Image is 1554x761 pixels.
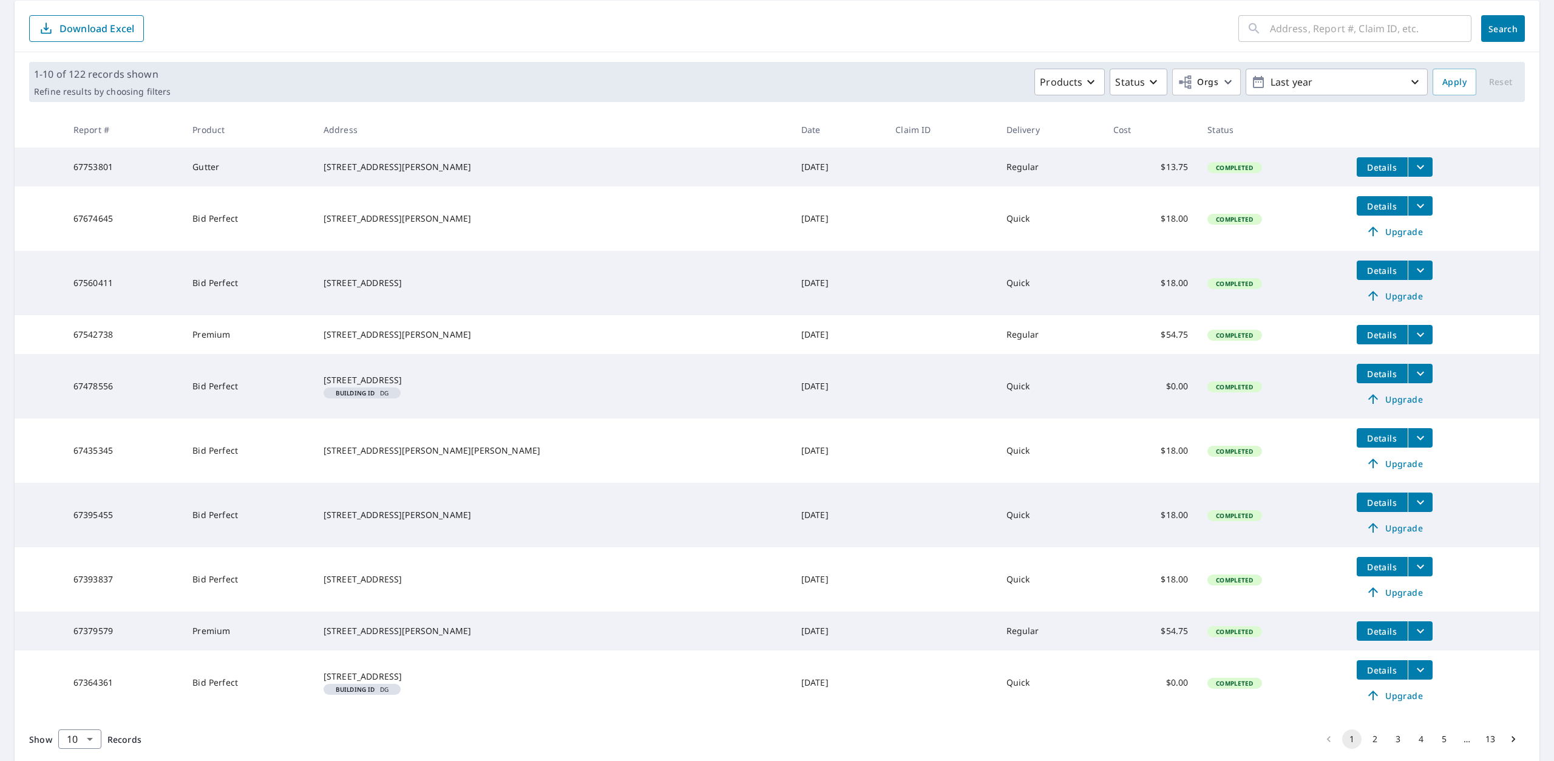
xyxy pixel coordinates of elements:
span: Details [1364,497,1400,508]
td: 67395455 [64,483,183,547]
td: [DATE] [792,483,886,547]
p: Status [1115,75,1145,89]
th: Claim ID [886,112,996,148]
td: [DATE] [792,251,886,315]
button: detailsBtn-67753801 [1357,157,1408,177]
div: [STREET_ADDRESS] [324,374,782,386]
p: Products [1040,75,1082,89]
button: filesDropdownBtn-67674645 [1408,196,1433,216]
th: Delivery [997,112,1104,148]
td: Regular [997,148,1104,186]
span: Details [1364,368,1400,380]
td: [DATE] [792,547,886,612]
span: Records [107,734,141,745]
span: Upgrade [1364,688,1425,703]
td: $54.75 [1104,612,1198,650]
td: [DATE] [792,186,886,251]
span: Details [1364,432,1400,444]
td: Regular [997,612,1104,650]
td: Quick [997,251,1104,315]
td: [DATE] [792,418,886,483]
td: Bid Perfect [183,186,314,251]
span: Search [1491,23,1515,35]
td: 67674645 [64,186,183,251]
span: Upgrade [1364,224,1425,239]
button: Orgs [1172,69,1241,95]
button: Go to page 13 [1481,729,1500,749]
p: Download Excel [59,22,134,35]
span: Details [1364,329,1400,341]
span: Upgrade [1364,456,1425,471]
td: $18.00 [1104,483,1198,547]
td: Premium [183,315,314,354]
td: 67560411 [64,251,183,315]
span: Completed [1209,331,1260,340]
td: Bid Perfect [183,650,314,715]
td: Bid Perfect [183,483,314,547]
button: Download Excel [29,15,144,42]
button: detailsBtn-67393837 [1357,557,1408,576]
div: [STREET_ADDRESS][PERSON_NAME] [324,509,782,521]
div: … [1457,733,1477,745]
button: detailsBtn-67478556 [1357,364,1408,383]
div: [STREET_ADDRESS] [324,277,782,289]
button: filesDropdownBtn-67560411 [1408,261,1433,280]
th: Address [314,112,792,148]
td: Quick [997,650,1104,715]
span: Completed [1209,679,1260,688]
td: Bid Perfect [183,354,314,418]
td: [DATE] [792,315,886,354]
div: [STREET_ADDRESS] [324,573,782,585]
th: Date [792,112,886,148]
td: $0.00 [1104,650,1198,715]
button: filesDropdownBtn-67379579 [1408,621,1433,641]
td: 67364361 [64,650,183,715]
button: Apply [1433,69,1476,95]
span: DG [328,390,396,396]
span: Upgrade [1364,392,1425,406]
button: filesDropdownBtn-67435345 [1408,428,1433,448]
td: $18.00 [1104,186,1198,251]
button: detailsBtn-67674645 [1357,196,1408,216]
td: Bid Perfect [183,418,314,483]
button: detailsBtn-67379579 [1357,621,1408,641]
td: [DATE] [792,148,886,186]
td: Quick [997,418,1104,483]
span: Completed [1209,279,1260,288]
button: filesDropdownBtn-67542738 [1408,325,1433,344]
button: detailsBtn-67435345 [1357,428,1408,448]
a: Upgrade [1357,686,1433,705]
td: $18.00 [1104,251,1198,315]
button: Search [1481,15,1525,42]
td: $18.00 [1104,547,1198,612]
input: Address, Report #, Claim ID, etc. [1270,12,1471,46]
th: Cost [1104,112,1198,148]
a: Upgrade [1357,389,1433,409]
td: $13.75 [1104,148,1198,186]
td: Bid Perfect [183,547,314,612]
a: Upgrade [1357,222,1433,241]
div: Show 10 records [58,729,101,749]
td: $18.00 [1104,418,1198,483]
td: Quick [997,483,1104,547]
span: Details [1364,664,1400,676]
span: Upgrade [1364,288,1425,303]
td: [DATE] [792,612,886,650]
td: 67478556 [64,354,183,418]
p: Refine results by choosing filters [34,86,171,97]
td: 67753801 [64,148,183,186]
button: Products [1034,69,1105,95]
em: Building ID [336,390,375,396]
span: Completed [1209,383,1260,391]
p: 1-10 of 122 records shown [34,67,171,81]
span: Completed [1209,215,1260,224]
div: [STREET_ADDRESS][PERSON_NAME] [324,213,782,225]
em: Building ID [336,686,375,692]
td: 67435345 [64,418,183,483]
td: Bid Perfect [183,251,314,315]
button: filesDropdownBtn-67395455 [1408,493,1433,512]
td: [DATE] [792,354,886,418]
td: Gutter [183,148,314,186]
span: Completed [1209,511,1260,520]
button: detailsBtn-67395455 [1357,493,1408,512]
